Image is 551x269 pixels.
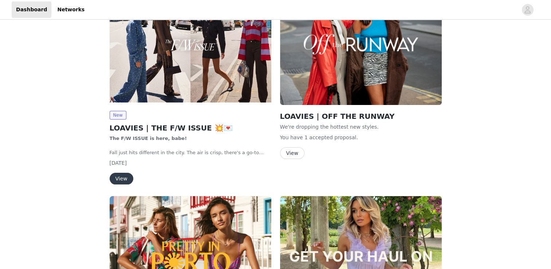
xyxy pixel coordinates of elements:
strong: The F/W ISSUE is here, babe! [110,136,187,141]
a: View [280,151,304,156]
h2: LOAVIES | THE F/W ISSUE 💥💌 [110,122,271,133]
p: Fall just hits different in the city. The air is crisp, there's a go-to coffee in hand, and the f... [110,149,271,156]
a: Dashboard [12,1,51,18]
span: New [110,111,126,120]
span: [DATE] [110,160,127,166]
button: View [110,173,133,184]
div: avatar [524,4,531,16]
a: Networks [53,1,89,18]
button: View [280,147,304,159]
h2: LOAVIES | OFF THE RUNWAY [280,111,442,122]
p: You have 1 accepted proposal . [280,134,442,141]
a: View [110,176,133,182]
p: We're dropping the hottest new styles. [280,123,442,131]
